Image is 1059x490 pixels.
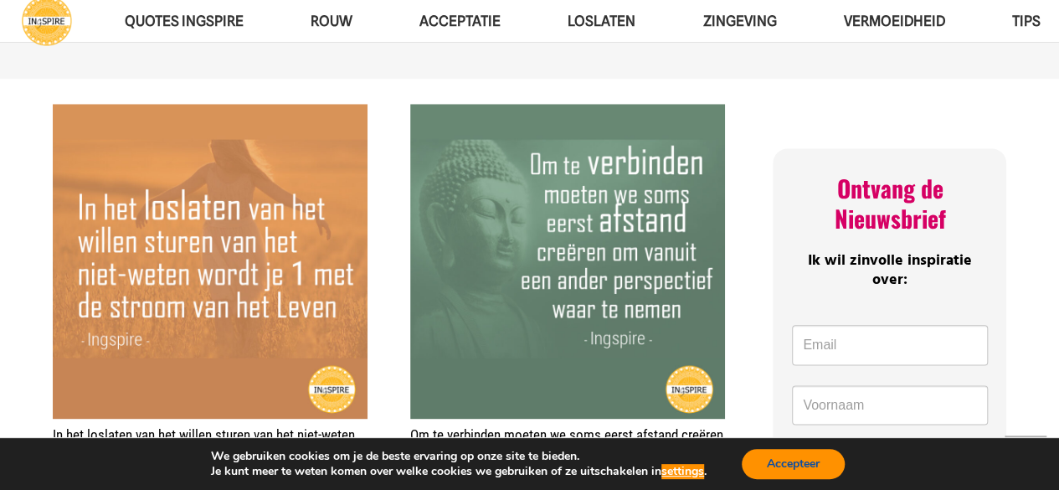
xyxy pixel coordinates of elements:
[211,464,707,479] p: Je kunt meer te weten komen over welke cookies we gebruiken of ze uitschakelen in .
[419,13,501,29] span: Acceptatie
[792,325,987,365] input: Email
[53,426,355,477] a: In het loslaten van het willen sturen van het niet-weten wordt je 1 met de stroom van het Leven –...
[53,104,368,419] a: In het loslaten van het willen sturen van het niet-weten wordt je 1 met de stroom van het Leven –...
[311,13,352,29] span: ROUW
[1011,13,1040,29] span: TIPS
[661,464,704,479] button: settings
[792,385,987,426] input: Voornaam
[834,171,945,235] span: Ontvang de Nieuwsbrief
[211,449,707,464] p: We gebruiken cookies om je de beste ervaring op onze site te bieden.
[808,249,972,292] span: Ik wil zinvolle inspiratie over:
[410,426,723,460] a: Om te verbinden moeten we soms eerst afstand creëren – Citaat van Ingspire
[125,13,244,29] span: QUOTES INGSPIRE
[568,13,635,29] span: Loslaten
[1005,436,1046,477] a: Terug naar top
[742,449,845,479] button: Accepteer
[410,104,725,419] img: Quote over Verbinding - Om te verbinden moeten we afstand creëren om vanuit een ander perspectief...
[843,13,944,29] span: VERMOEIDHEID
[53,104,368,419] img: In het loslaten van het willen sturen van het niet-weten wordt je 1 met de stroom van het Leven -...
[702,13,776,29] span: Zingeving
[410,104,725,419] a: Om te verbinden moeten we soms eerst afstand creëren – Citaat van Ingspire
